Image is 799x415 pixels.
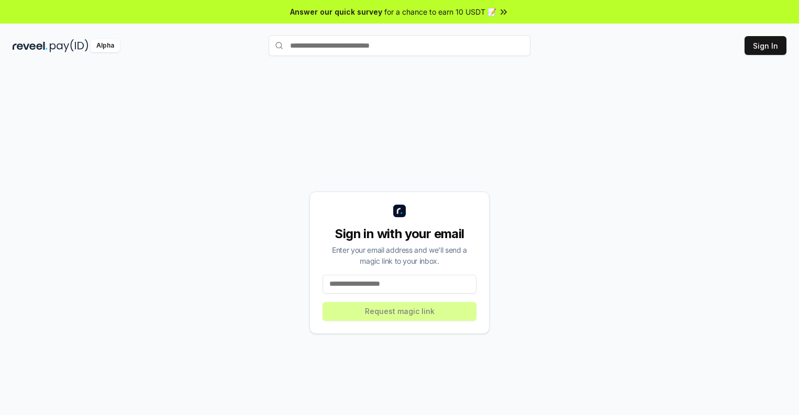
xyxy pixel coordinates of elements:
[323,244,476,266] div: Enter your email address and we’ll send a magic link to your inbox.
[323,226,476,242] div: Sign in with your email
[290,6,382,17] span: Answer our quick survey
[393,205,406,217] img: logo_small
[13,39,48,52] img: reveel_dark
[91,39,120,52] div: Alpha
[745,36,786,55] button: Sign In
[384,6,496,17] span: for a chance to earn 10 USDT 📝
[50,39,88,52] img: pay_id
